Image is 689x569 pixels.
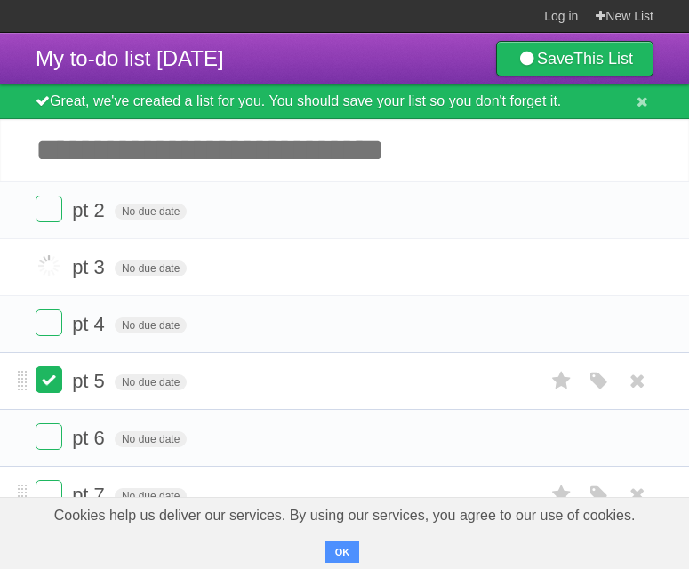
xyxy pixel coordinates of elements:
[72,427,109,449] span: pt 6
[36,423,62,450] label: Done
[115,260,187,276] span: No due date
[72,199,109,221] span: pt 2
[496,41,653,76] a: SaveThis List
[115,317,187,333] span: No due date
[72,484,109,506] span: pt 7
[115,488,187,504] span: No due date
[115,431,187,447] span: No due date
[36,196,62,222] label: Done
[72,256,109,278] span: pt 3
[36,252,62,279] label: Done
[36,498,653,533] span: Cookies help us deliver our services. By using our services, you agree to our use of cookies.
[115,204,187,220] span: No due date
[36,480,62,507] label: Done
[36,309,62,336] label: Done
[545,480,579,509] label: Star task
[573,50,633,68] b: This List
[115,374,187,390] span: No due date
[72,313,109,335] span: pt 4
[72,370,109,392] span: pt 5
[36,46,224,70] span: My to-do list [DATE]
[545,366,579,396] label: Star task
[36,366,62,393] label: Done
[325,541,360,563] button: OK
